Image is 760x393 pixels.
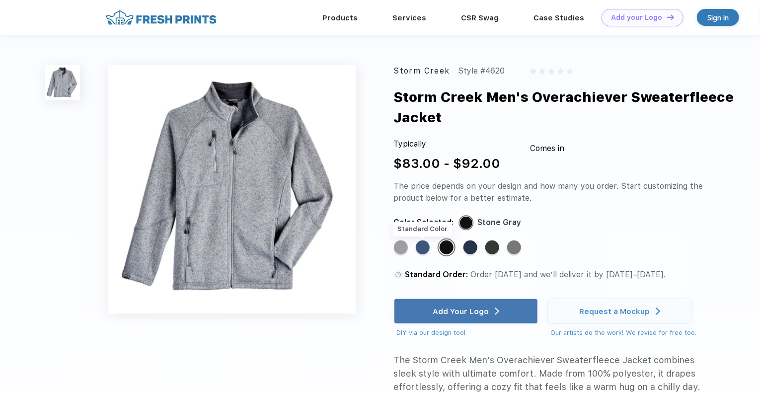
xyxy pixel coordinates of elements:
[394,154,501,173] div: $83.00 - $92.00
[550,328,696,338] div: Our artists do the work! We revise for free too.
[440,240,454,254] div: Stone Gray
[405,270,468,279] span: Standard Order:
[461,13,499,22] a: CSR Swag
[322,13,358,22] a: Products
[667,14,674,20] img: DT
[103,9,220,26] img: fo%20logo%202.webp
[579,307,650,316] div: Request a Mockup
[567,68,573,74] img: gray_star.svg
[394,217,454,229] div: Color Selected:
[548,68,554,74] img: gray_star.svg
[485,240,499,254] div: Cinder
[394,87,736,128] div: Storm Creek Men's Overachiever Sweaterfleece Jacket
[531,138,565,160] div: Comes in
[394,270,403,279] img: standard order
[539,68,545,74] img: gray_star.svg
[507,240,521,254] div: Stone Gray with Cinder
[530,68,536,74] img: gray_star.svg
[471,270,666,279] span: Order [DATE] and we’ll deliver it by [DATE]–[DATE].
[397,328,538,338] div: DIY via our design tool.
[458,65,505,77] div: Style #4620
[463,240,477,254] div: Navy
[45,65,79,100] img: func=resize&h=100
[495,308,499,315] img: white arrow
[697,9,739,26] a: Sign in
[557,68,563,74] img: gray_star.svg
[656,308,660,315] img: white arrow
[707,12,729,23] div: Sign in
[394,240,408,254] div: Platinum
[392,13,426,22] a: Services
[394,65,450,77] div: Storm Creek
[108,65,356,314] img: func=resize&h=640
[394,138,501,150] div: Typically
[433,307,489,316] div: Add Your Logo
[478,217,522,229] div: Stone Gray
[394,180,705,204] div: The price depends on your design and how many you order. Start customizing the product below for ...
[416,240,430,254] div: Cadet Blue
[611,13,662,22] div: Add your Logo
